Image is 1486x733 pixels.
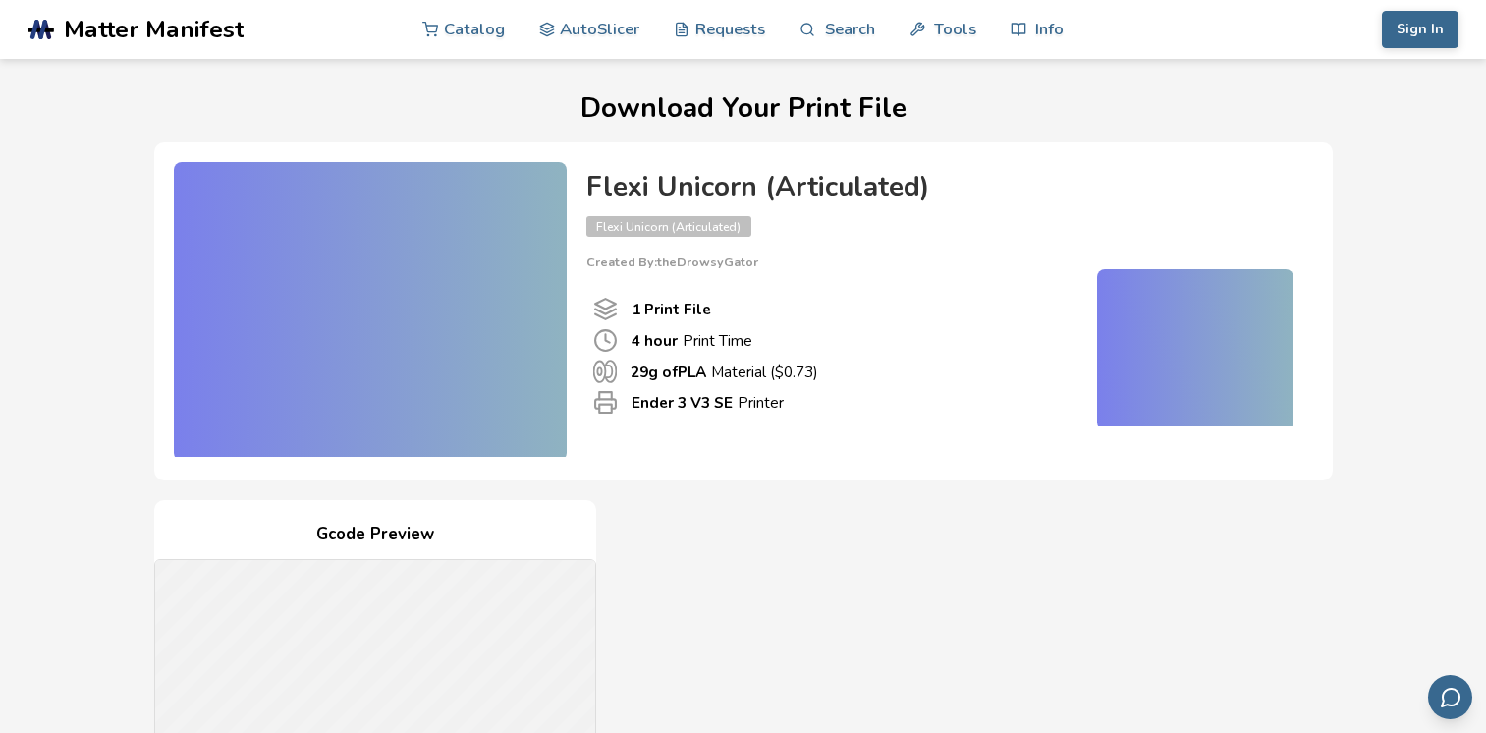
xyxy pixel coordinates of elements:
span: Number Of Print files [593,297,618,321]
button: Sign In [1382,11,1458,48]
span: Flexi Unicorn (Articulated) [586,216,751,237]
p: Printer [632,392,784,413]
b: Ender 3 V3 SE [632,392,733,413]
b: 4 hour [632,330,678,351]
h4: Gcode Preview [154,520,596,550]
span: Matter Manifest [64,16,244,43]
h1: Download Your Print File [29,93,1457,124]
h4: Flexi Unicorn (Articulated) [586,172,1293,202]
b: 29 g of PLA [631,362,706,382]
span: Printer [593,390,618,415]
p: Created By: theDrowsyGator [586,255,1293,269]
span: Print Time [593,328,618,353]
b: 1 Print File [632,299,711,319]
button: Send feedback via email [1428,675,1472,719]
span: Material Used [593,360,617,383]
p: Material ($ 0.73 ) [631,362,818,382]
p: Print Time [632,330,752,351]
